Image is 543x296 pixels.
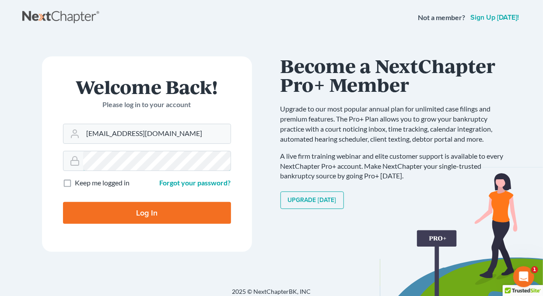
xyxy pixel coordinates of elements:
[75,178,130,188] label: Keep me logged in
[63,202,231,224] input: Log In
[280,192,344,209] a: Upgrade [DATE]
[160,178,231,187] a: Forgot your password?
[83,124,231,143] input: Email Address
[469,14,521,21] a: Sign up [DATE]!
[63,100,231,110] p: Please log in to your account
[418,13,466,23] strong: Not a member?
[280,151,512,181] p: A live firm training webinar and elite customer support is available to every NextChapter Pro+ ac...
[531,266,538,273] span: 1
[280,104,512,144] p: Upgrade to our most popular annual plan for unlimited case filings and premium features. The Pro+...
[513,266,534,287] iframe: Intercom live chat
[280,56,512,94] h1: Become a NextChapter Pro+ Member
[63,77,231,96] h1: Welcome Back!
